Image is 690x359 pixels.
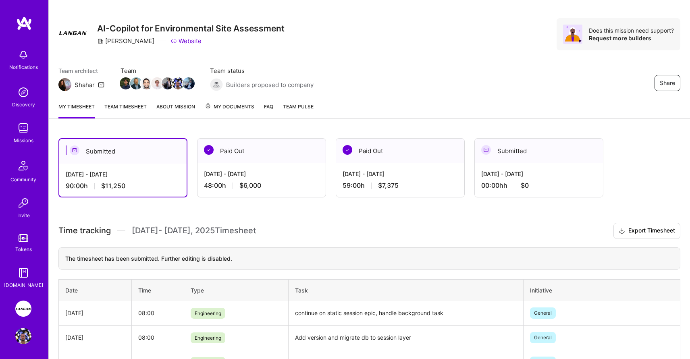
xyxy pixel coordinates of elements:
[132,325,184,350] td: 08:00
[343,181,458,190] div: 59:00 h
[343,145,352,155] img: Paid Out
[563,25,582,44] img: Avatar
[619,227,625,235] i: icon Download
[17,211,30,220] div: Invite
[170,37,202,45] a: Website
[289,301,524,326] td: continue on static session epic, handle background task
[343,170,458,178] div: [DATE] - [DATE]
[475,139,603,163] div: Submitted
[130,77,142,89] img: Team Member Avatar
[162,77,174,89] img: Team Member Avatar
[121,77,131,90] a: Team Member Avatar
[58,18,87,47] img: Company Logo
[481,145,491,155] img: Submitted
[104,102,147,118] a: Team timesheet
[121,66,194,75] span: Team
[14,156,33,175] img: Community
[204,145,214,155] img: Paid Out
[378,181,399,190] span: $7,375
[589,34,674,42] div: Request more builders
[13,328,33,344] a: User Avatar
[289,279,524,301] th: Task
[59,139,187,164] div: Submitted
[191,308,225,319] span: Engineering
[141,77,153,89] img: Team Member Avatar
[65,309,125,317] div: [DATE]
[15,120,31,136] img: teamwork
[66,182,180,190] div: 90:00 h
[204,181,319,190] div: 48:00 h
[70,145,79,155] img: Submitted
[226,81,314,89] span: Builders proposed to company
[172,77,184,89] img: Team Member Avatar
[13,301,33,317] a: Langan: AI-Copilot for Environmental Site Assessment
[15,328,31,344] img: User Avatar
[162,77,173,90] a: Team Member Avatar
[204,170,319,178] div: [DATE] - [DATE]
[15,195,31,211] img: Invite
[210,66,314,75] span: Team status
[183,77,195,89] img: Team Member Avatar
[173,77,183,90] a: Team Member Avatar
[58,102,95,118] a: My timesheet
[58,78,71,91] img: Team Architect
[97,37,154,45] div: [PERSON_NAME]
[205,102,254,118] a: My Documents
[120,77,132,89] img: Team Member Avatar
[184,279,288,301] th: Type
[613,223,680,239] button: Export Timesheet
[589,27,674,34] div: Does this mission need support?
[131,77,141,90] a: Team Member Avatar
[521,181,529,190] span: $0
[132,226,256,236] span: [DATE] - [DATE] , 2025 Timesheet
[239,181,261,190] span: $6,000
[58,247,680,270] div: The timesheet has been submitted. Further editing is disabled.
[283,104,314,110] span: Team Pulse
[98,81,104,88] i: icon Mail
[59,279,132,301] th: Date
[97,23,285,33] h3: AI-Copilot for Environmental Site Assessment
[183,77,194,90] a: Team Member Avatar
[530,307,556,319] span: General
[4,281,43,289] div: [DOMAIN_NAME]
[66,170,180,178] div: [DATE] - [DATE]
[210,78,223,91] img: Builders proposed to company
[12,100,35,109] div: Discovery
[205,102,254,111] span: My Documents
[152,77,162,90] a: Team Member Avatar
[524,279,680,301] th: Initiative
[481,170,596,178] div: [DATE] - [DATE]
[65,333,125,342] div: [DATE]
[9,63,38,71] div: Notifications
[141,77,152,90] a: Team Member Avatar
[15,245,32,253] div: Tokens
[289,325,524,350] td: Add version and migrate db to session layer
[15,301,31,317] img: Langan: AI-Copilot for Environmental Site Assessment
[16,16,32,31] img: logo
[655,75,680,91] button: Share
[264,102,273,118] a: FAQ
[15,47,31,63] img: bell
[191,332,225,343] span: Engineering
[14,136,33,145] div: Missions
[132,301,184,326] td: 08:00
[19,234,28,242] img: tokens
[15,265,31,281] img: guide book
[75,81,95,89] div: Shahar
[132,279,184,301] th: Time
[58,226,111,236] span: Time tracking
[58,66,104,75] span: Team architect
[660,79,675,87] span: Share
[15,84,31,100] img: discovery
[481,181,596,190] div: 00:00h h
[151,77,163,89] img: Team Member Avatar
[283,102,314,118] a: Team Pulse
[336,139,464,163] div: Paid Out
[97,38,104,44] i: icon CompanyGray
[156,102,195,118] a: About Mission
[10,175,36,184] div: Community
[530,332,556,343] span: General
[101,182,125,190] span: $11,250
[197,139,326,163] div: Paid Out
